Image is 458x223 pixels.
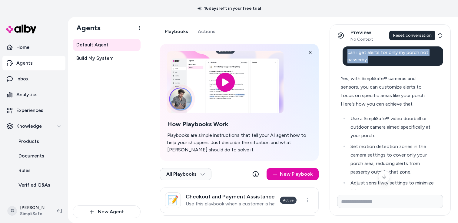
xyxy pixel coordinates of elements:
[165,192,181,208] div: 📝
[2,72,65,86] a: Inbox
[76,41,108,49] span: Default Agent
[337,195,443,208] input: Write your prompt here
[160,168,211,180] button: All Playbooks
[20,211,47,217] span: SimpliSafe
[2,87,65,102] a: Analytics
[73,52,141,64] a: Build My System
[76,55,113,62] span: Build My System
[167,132,311,154] p: Playbooks are simple instructions that tell your AI agent how to help your shoppers. Just describ...
[349,142,434,176] li: Set motion detection zones in the camera settings to cover only your porch area, reducing alerts ...
[166,171,205,177] span: All Playbooks
[12,134,65,149] a: Products
[7,206,17,216] span: G
[18,138,39,145] p: Products
[2,119,65,133] button: Knowledge
[186,194,275,200] h3: Checkout and Payment Assistance
[18,152,44,160] p: Documents
[167,120,311,128] h2: How Playbooks Work
[16,75,28,83] p: Inbox
[16,107,43,114] p: Experiences
[20,205,47,211] p: [PERSON_NAME]
[193,24,220,39] button: Actions
[347,49,428,63] span: can i get alerts for only my porch not passerby
[4,201,52,221] button: G[PERSON_NAME]SimpliSafe
[2,103,65,118] a: Experiences
[160,188,319,213] a: 📝Checkout and Payment AssistanceUse this playbook when a customer is having trouble completing th...
[2,56,65,70] a: Agents
[160,24,193,39] button: Playbooks
[6,25,36,33] img: alby Logo
[12,149,65,163] a: Documents
[349,179,434,196] li: Adjust sensitivity settings to minimize false alerts.
[12,178,65,192] a: Verified Q&As
[350,29,373,36] p: Preview
[16,91,38,98] p: Analytics
[16,123,42,130] p: Knowledge
[280,197,297,204] div: Active
[12,192,65,207] a: Reviews
[71,23,101,32] h1: Agents
[194,5,264,12] p: 16 days left in your free trial
[18,167,31,174] p: Rules
[2,40,65,55] a: Home
[16,44,29,51] p: Home
[73,205,141,218] button: New Agent
[267,168,319,180] a: New Playbook
[341,74,434,108] div: Yes, with SimpliSafe® cameras and sensors, you can customize alerts to focus on specific areas li...
[12,163,65,178] a: Rules
[349,114,434,140] li: Use a SimpliSafe® video doorbell or outdoor camera aimed specifically at your porch.
[18,196,37,203] p: Reviews
[350,37,373,42] span: No Context
[18,181,50,189] p: Verified Q&As
[73,39,141,51] a: Default Agent
[186,201,275,207] p: Use this playbook when a customer is having trouble completing the checkout process to purchase t...
[16,59,33,67] p: Agents
[389,31,435,40] div: Reset conversation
